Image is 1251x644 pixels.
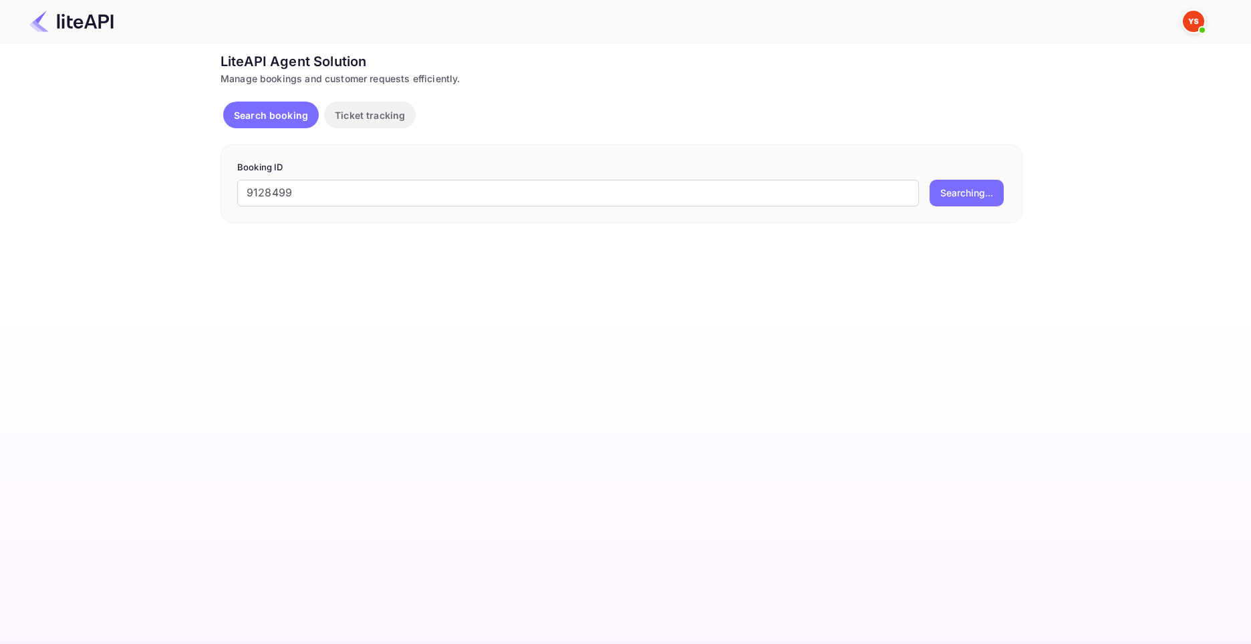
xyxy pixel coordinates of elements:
img: LiteAPI Logo [29,11,114,32]
p: Booking ID [237,161,1006,174]
p: Search booking [234,108,308,122]
input: Enter Booking ID (e.g., 63782194) [237,180,919,206]
div: LiteAPI Agent Solution [221,51,1022,71]
button: Searching... [930,180,1004,206]
div: Manage bookings and customer requests efficiently. [221,71,1022,86]
img: Yandex Support [1183,11,1204,32]
p: Ticket tracking [335,108,405,122]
